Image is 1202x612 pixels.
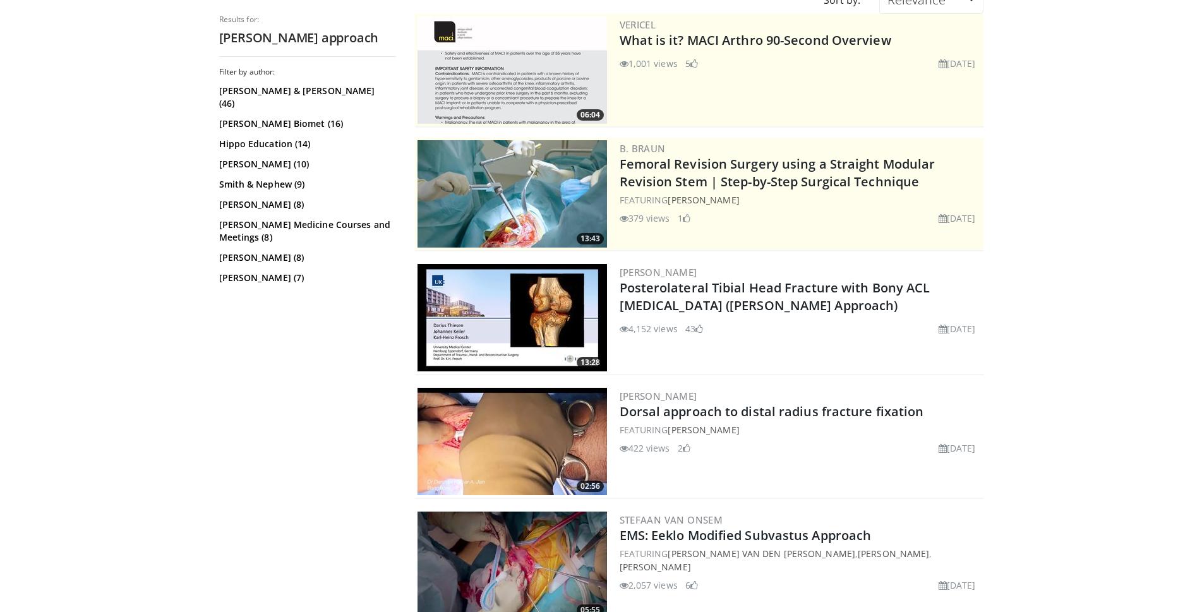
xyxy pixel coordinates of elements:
[685,57,698,70] li: 5
[620,390,697,402] a: [PERSON_NAME]
[939,322,976,335] li: [DATE]
[577,481,604,492] span: 02:56
[418,140,607,248] a: 13:43
[418,16,607,124] a: 06:04
[939,57,976,70] li: [DATE]
[620,32,891,49] a: What is it? MACI Arthro 90-Second Overview
[219,251,393,264] a: [PERSON_NAME] (8)
[219,178,393,191] a: Smith & Nephew (9)
[219,158,393,171] a: [PERSON_NAME] (10)
[668,548,855,560] a: [PERSON_NAME] VAN DEN [PERSON_NAME]
[858,548,929,560] a: [PERSON_NAME]
[620,561,691,573] a: [PERSON_NAME]
[418,388,607,495] a: 02:56
[219,138,393,150] a: Hippo Education (14)
[577,357,604,368] span: 13:28
[219,67,396,77] h3: Filter by author:
[418,16,607,124] img: aa6cc8ed-3dbf-4b6a-8d82-4a06f68b6688.300x170_q85_crop-smart_upscale.jpg
[577,109,604,121] span: 06:04
[668,424,739,436] a: [PERSON_NAME]
[219,30,396,46] h2: [PERSON_NAME] approach
[620,18,656,31] a: Vericel
[418,388,607,495] img: 44ea742f-4847-4f07-853f-8a642545db05.300x170_q85_crop-smart_upscale.jpg
[620,212,670,225] li: 379 views
[418,264,607,371] img: 9c1827d5-7c83-40db-9ff7-8911b64ae0e1.300x170_q85_crop-smart_upscale.jpg
[620,266,697,279] a: [PERSON_NAME]
[939,579,976,592] li: [DATE]
[939,212,976,225] li: [DATE]
[219,85,393,110] a: [PERSON_NAME] & [PERSON_NAME] (46)
[219,198,393,211] a: [PERSON_NAME] (8)
[678,441,690,455] li: 2
[668,194,739,206] a: [PERSON_NAME]
[678,212,690,225] li: 1
[418,140,607,248] img: 4275ad52-8fa6-4779-9598-00e5d5b95857.300x170_q85_crop-smart_upscale.jpg
[620,513,723,526] a: stefaan van onsem
[219,117,393,130] a: [PERSON_NAME] Biomet (16)
[685,579,698,592] li: 6
[620,322,678,335] li: 4,152 views
[620,547,981,573] div: FEATURING , ,
[620,193,981,207] div: FEATURING
[219,272,393,284] a: [PERSON_NAME] (7)
[620,57,678,70] li: 1,001 views
[577,233,604,244] span: 13:43
[219,219,393,244] a: [PERSON_NAME] Medicine Courses and Meetings (8)
[418,264,607,371] a: 13:28
[685,322,703,335] li: 43
[620,423,981,436] div: FEATURING
[219,15,396,25] p: Results for:
[620,441,670,455] li: 422 views
[620,142,666,155] a: B. Braun
[939,441,976,455] li: [DATE]
[620,155,935,190] a: Femoral Revision Surgery using a Straight Modular Revision Stem | Step-by-Step Surgical Technique
[620,527,872,544] a: EMS: Eeklo Modified Subvastus Approach
[620,403,924,420] a: Dorsal approach to distal radius fracture fixation
[620,579,678,592] li: 2,057 views
[620,279,930,314] a: Posterolateral Tibial Head Fracture with Bony ACL [MEDICAL_DATA] ([PERSON_NAME] Approach)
